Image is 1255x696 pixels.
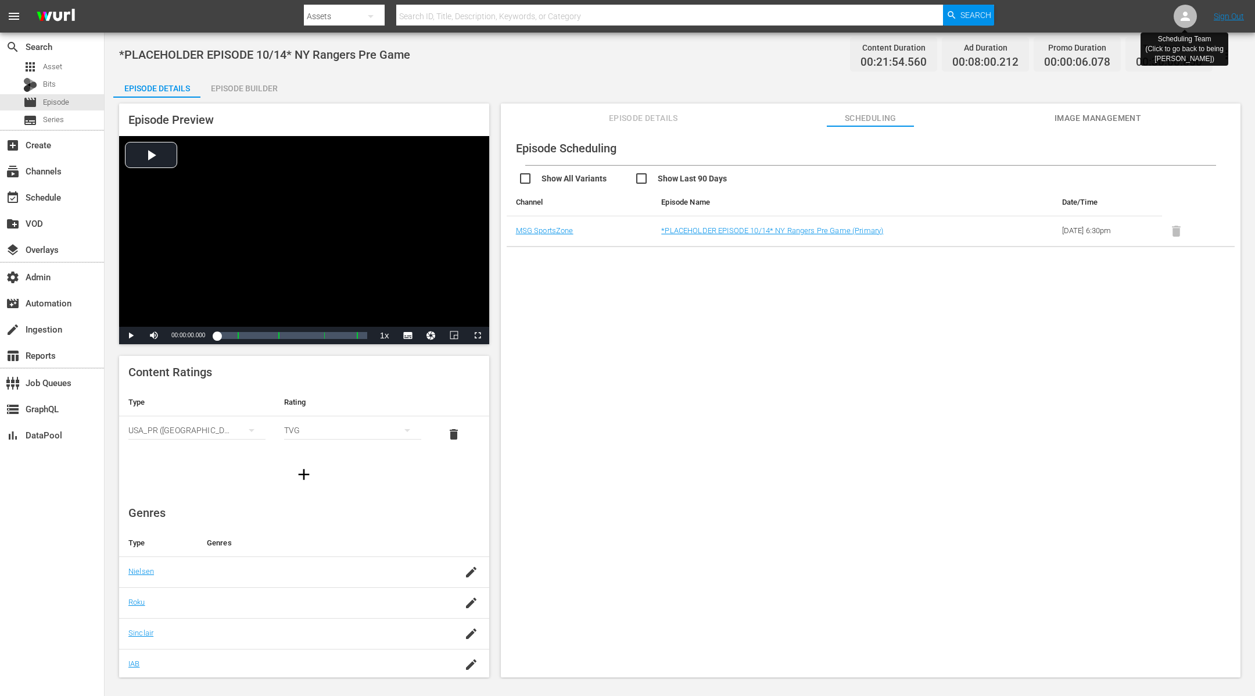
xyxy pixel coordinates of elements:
[1145,34,1224,64] div: Scheduling Team (Click to go back to being [PERSON_NAME] )
[943,5,994,26] button: Search
[1044,40,1110,56] div: Promo Duration
[128,113,214,127] span: Episode Preview
[1053,216,1162,247] td: [DATE] 6:30pm
[466,327,489,344] button: Fullscreen
[113,74,200,102] div: Episode Details
[6,349,20,363] span: Reports
[23,95,37,109] span: Episode
[1136,56,1202,69] span: 00:30:00.850
[652,188,980,216] th: Episode Name
[43,61,62,73] span: Asset
[860,40,927,56] div: Content Duration
[447,427,461,441] span: delete
[43,97,69,108] span: Episode
[6,376,20,390] span: Job Queues
[396,327,419,344] button: Subtitles
[6,402,20,416] span: GraphQL
[6,191,20,205] span: Schedule
[43,78,56,90] span: Bits
[952,56,1019,69] span: 00:08:00.212
[516,226,573,235] a: MSG SportsZone
[198,529,450,557] th: Genres
[827,111,914,126] span: Scheduling
[6,323,20,337] span: Ingestion
[200,74,288,98] button: Episode Builder
[6,429,20,442] span: DataPool
[1054,111,1141,126] span: Image Management
[119,388,275,416] th: Type
[600,111,687,126] span: Episode Details
[1044,56,1110,69] span: 00:00:06.078
[6,40,20,54] span: Search
[128,629,153,637] a: Sinclair
[128,414,266,447] div: USA_PR ([GEOGRAPHIC_DATA] ([GEOGRAPHIC_DATA]))
[275,388,431,416] th: Rating
[952,40,1019,56] div: Ad Duration
[6,217,20,231] span: VOD
[28,3,84,30] img: ans4CAIJ8jUAAAAAAAAAAAAAAAAAAAAAAAAgQb4GAAAAAAAAAAAAAAAAAAAAAAAAJMjXAAAAAAAAAAAAAAAAAAAAAAAAgAT5G...
[6,297,20,310] span: Automation
[419,327,443,344] button: Jump To Time
[23,78,37,92] div: Bits
[128,506,166,520] span: Genres
[6,270,20,284] span: Admin
[440,420,468,448] button: delete
[6,243,20,257] span: Overlays
[128,567,154,576] a: Nielsen
[217,332,367,339] div: Progress Bar
[1053,188,1162,216] th: Date/Time
[200,74,288,102] div: Episode Builder
[128,659,139,668] a: IAB
[43,114,64,126] span: Series
[6,138,20,152] span: Create
[128,598,145,606] a: Roku
[1214,12,1244,21] a: Sign Out
[443,327,466,344] button: Picture-in-Picture
[119,327,142,344] button: Play
[171,332,205,338] span: 00:00:00.000
[119,48,410,62] span: *PLACEHOLDER EPISODE 10/14* NY Rangers Pre Game
[661,226,883,235] a: *PLACEHOLDER EPISODE 10/14* NY Rangers Pre Game (Primary)
[1136,40,1202,56] div: Total Duration
[128,365,212,379] span: Content Ratings
[860,56,927,69] span: 00:21:54.560
[960,5,991,26] span: Search
[6,165,20,179] span: Channels
[113,74,200,98] button: Episode Details
[119,388,489,452] table: simple table
[7,9,21,23] span: menu
[23,113,37,127] span: Series
[119,136,489,344] div: Video Player
[284,414,421,447] div: TVG
[373,327,396,344] button: Playback Rate
[142,327,166,344] button: Mute
[507,188,652,216] th: Channel
[516,141,616,155] span: Episode Scheduling
[23,60,37,74] span: Asset
[119,529,198,557] th: Type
